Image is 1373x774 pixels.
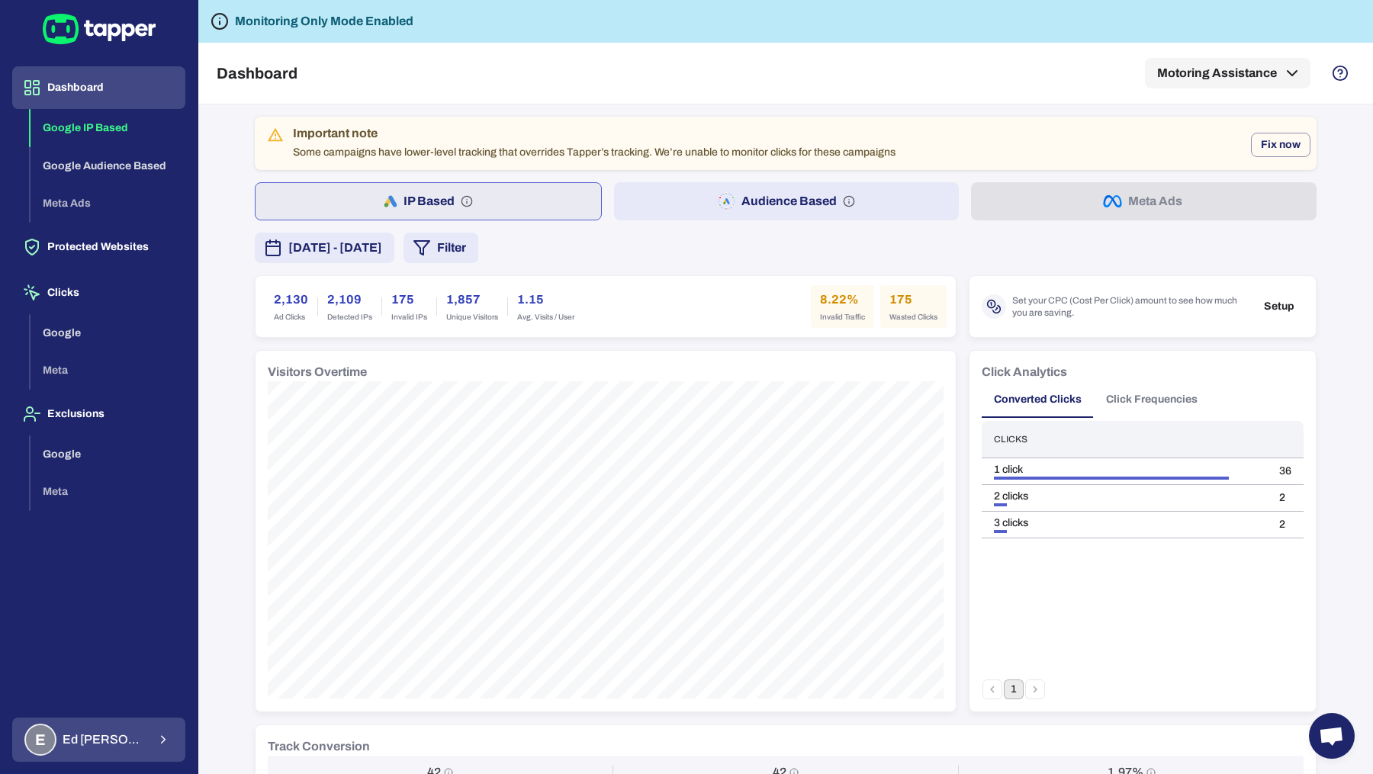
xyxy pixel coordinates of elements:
a: Google Audience Based [31,158,185,171]
a: Exclusions [12,406,185,419]
button: [DATE] - [DATE] [255,233,394,263]
button: Filter [404,233,478,263]
div: 1 click [994,463,1255,477]
span: Wasted Clicks [889,312,937,323]
div: 3 clicks [994,516,1255,530]
button: Audience Based [614,182,960,220]
button: Setup [1255,295,1304,318]
div: E [24,724,56,756]
h6: 175 [889,291,937,309]
svg: Tapper is not blocking any fraudulent activity for this domain [211,12,229,31]
svg: IP based: Search, Display, and Shopping. [461,195,473,207]
button: Dashboard [12,66,185,109]
button: Click Frequencies [1094,381,1210,418]
span: Ed [PERSON_NAME] [63,732,147,747]
span: Set your CPC (Cost Per Click) amount to see how much you are saving. [1012,294,1249,319]
a: Dashboard [12,80,185,93]
h6: 1,857 [446,291,498,309]
h5: Dashboard [217,64,297,82]
svg: Audience based: Search, Display, Shopping, Video Performance Max, Demand Generation [843,195,855,207]
button: IP Based [255,182,602,220]
span: Avg. Visits / User [517,312,574,323]
h6: Monitoring Only Mode Enabled [235,12,413,31]
td: 2 [1267,512,1304,538]
h6: 1.15 [517,291,574,309]
button: Google Audience Based [31,147,185,185]
div: Some campaigns have lower-level tracking that overrides Tapper’s tracking. We’re unable to monito... [293,121,896,165]
span: Detected IPs [327,312,372,323]
button: Protected Websites [12,226,185,268]
button: Clicks [12,271,185,314]
span: Invalid IPs [391,312,427,323]
a: Clicks [12,285,185,298]
div: Open chat [1309,713,1355,759]
td: 2 [1267,485,1304,512]
nav: pagination navigation [982,679,1046,699]
h6: Click Analytics [982,363,1067,381]
th: Clicks [982,421,1267,458]
div: Important note [293,126,896,141]
button: Google [31,314,185,352]
a: Google IP Based [31,120,185,133]
h6: 8.22% [820,291,865,309]
span: [DATE] - [DATE] [288,239,382,257]
h6: Visitors Overtime [268,363,367,381]
button: Motoring Assistance [1145,58,1310,88]
span: Unique Visitors [446,312,498,323]
a: Protected Websites [12,239,185,252]
td: 36 [1267,458,1304,485]
button: Google [31,435,185,474]
div: 2 clicks [994,490,1255,503]
button: Converted Clicks [982,381,1094,418]
span: Invalid Traffic [820,312,865,323]
button: page 1 [1004,679,1024,699]
button: Fix now [1251,133,1310,157]
h6: 2,109 [327,291,372,309]
button: Google IP Based [31,109,185,147]
span: Ad Clicks [274,312,308,323]
a: Google [31,446,185,459]
button: EEd [PERSON_NAME] [12,718,185,762]
h6: 2,130 [274,291,308,309]
h6: Track Conversion [268,737,370,756]
a: Google [31,325,185,338]
h6: 175 [391,291,427,309]
button: Exclusions [12,393,185,435]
